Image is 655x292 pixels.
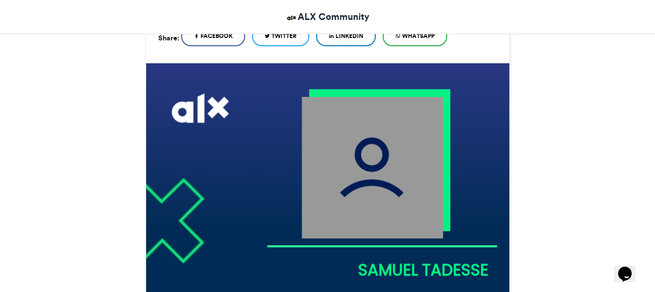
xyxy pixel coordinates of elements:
[181,27,245,46] a: Facebook
[252,27,309,46] a: Twitter
[316,27,376,46] a: LinkedIn
[271,32,297,40] span: Twitter
[286,10,369,24] a: ALX Community
[286,12,298,24] img: ALX Community
[383,27,447,46] a: WhatsApp
[336,32,363,40] span: LinkedIn
[614,253,645,282] iframe: chat widget
[402,32,435,40] span: WhatsApp
[158,32,179,44] h5: Share:
[201,32,233,40] span: Facebook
